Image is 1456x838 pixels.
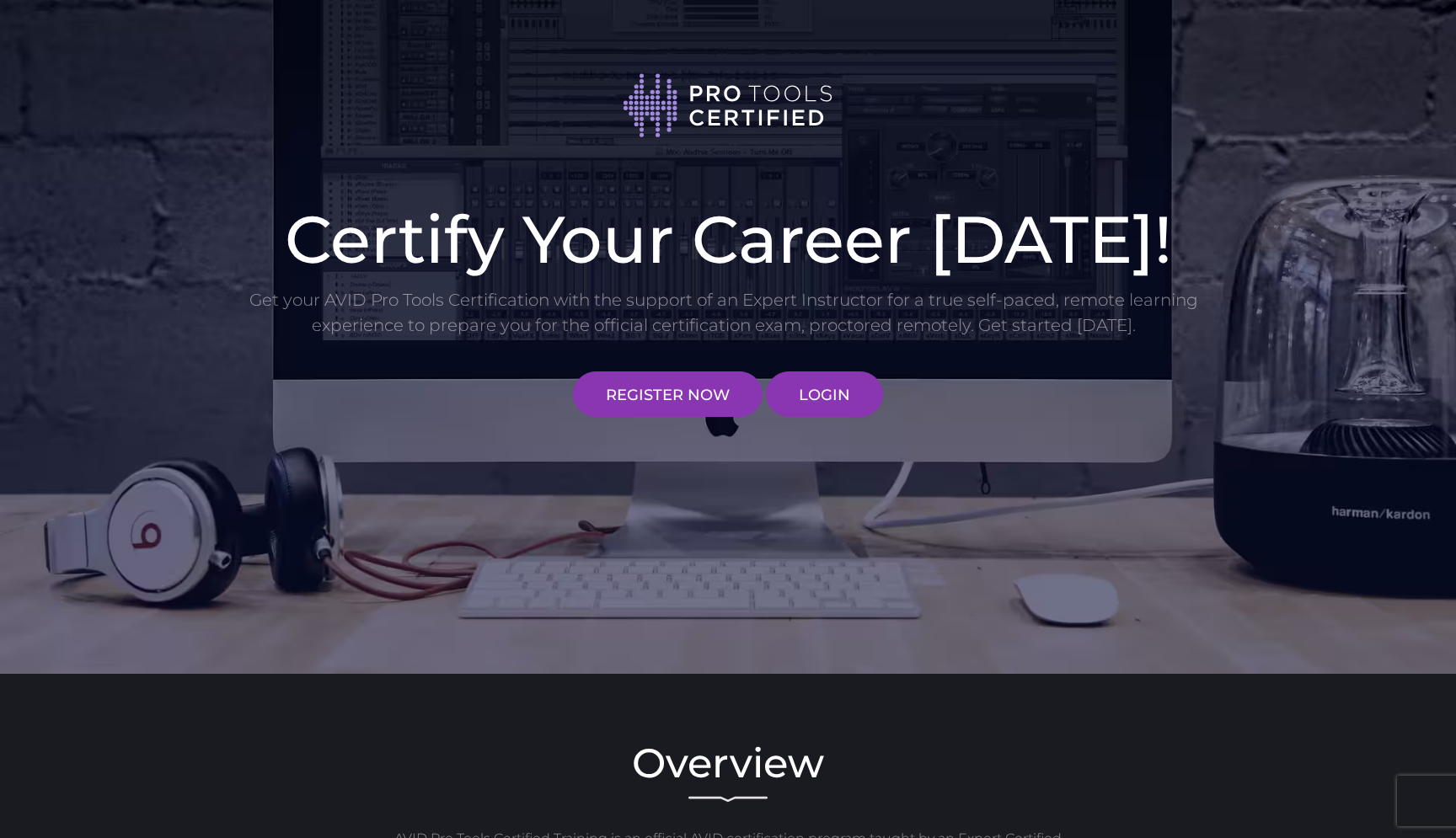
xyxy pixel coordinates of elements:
[573,371,763,417] a: REGISTER NOW
[766,371,883,417] a: LOGIN
[248,287,1200,338] p: Get your AVID Pro Tools Certification with the support of an Expert Instructor for a true self-pa...
[248,743,1208,783] h2: Overview
[623,72,833,140] img: Pro Tools Certified logo
[248,206,1208,272] h1: Certify Your Career [DATE]!
[688,796,768,803] img: decorative line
